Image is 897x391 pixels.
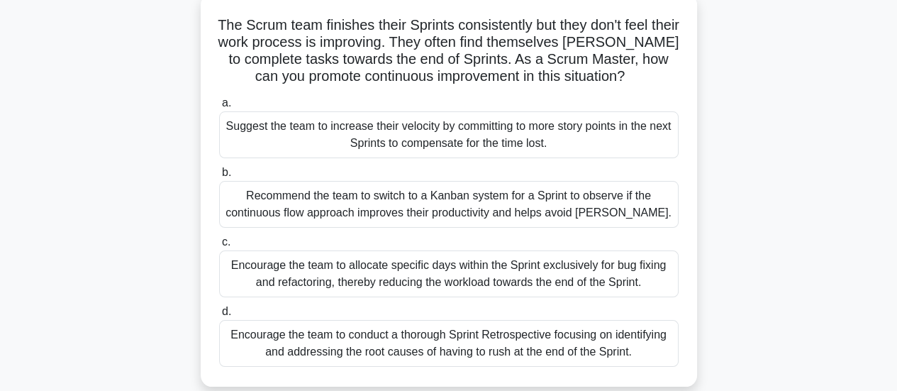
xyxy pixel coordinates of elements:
div: Suggest the team to increase their velocity by committing to more story points in the next Sprint... [219,111,679,158]
span: a. [222,97,231,109]
span: b. [222,166,231,178]
h5: The Scrum team finishes their Sprints consistently but they don't feel their work process is impr... [218,16,680,86]
div: Recommend the team to switch to a Kanban system for a Sprint to observe if the continuous flow ap... [219,181,679,228]
span: c. [222,236,230,248]
div: Encourage the team to conduct a thorough Sprint Retrospective focusing on identifying and address... [219,320,679,367]
span: d. [222,305,231,317]
div: Encourage the team to allocate specific days within the Sprint exclusively for bug fixing and ref... [219,250,679,297]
